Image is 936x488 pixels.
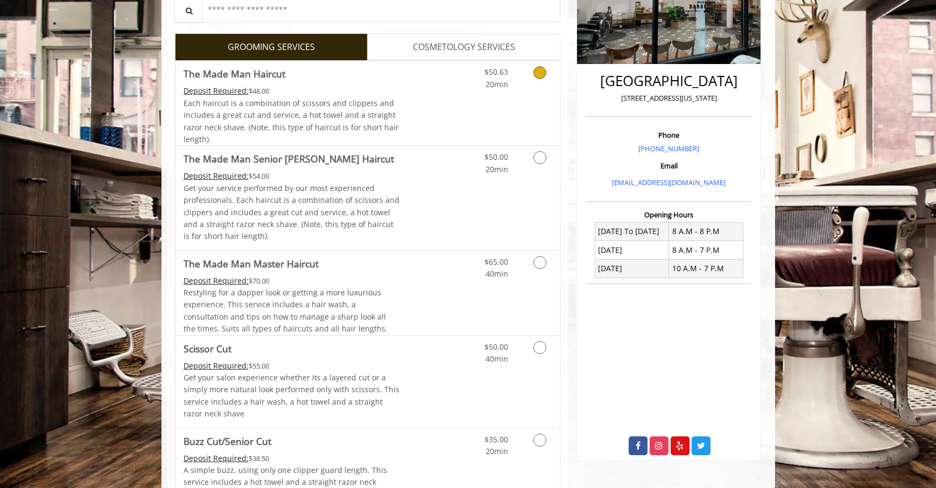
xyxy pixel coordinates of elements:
p: Get your service performed by our most experienced professionals. Each haircut is a combination o... [184,182,400,243]
span: 20min [485,164,508,174]
a: [PHONE_NUMBER] [638,144,699,153]
h3: Opening Hours [586,211,751,218]
span: Restyling for a dapper look or getting a more luxurious experience. This service includes a hair ... [184,287,388,334]
span: $35.00 [484,434,508,444]
b: Buzz Cut/Senior Cut [184,434,271,449]
span: 20min [485,79,508,89]
h3: Email [589,162,749,169]
span: 40min [485,268,508,279]
h2: [GEOGRAPHIC_DATA] [589,73,749,89]
div: $70.00 [184,275,400,287]
span: This service needs some Advance to be paid before we block your appointment [184,453,249,463]
span: 40min [485,353,508,364]
p: [STREET_ADDRESS][US_STATE] [589,93,749,104]
span: This service needs some Advance to be paid before we block your appointment [184,275,249,286]
span: Each haircut is a combination of scissors and clippers and includes a great cut and service, a ho... [184,98,399,144]
td: 10 A.M - 7 P.M [669,259,743,278]
span: This service needs some Advance to be paid before we block your appointment [184,86,249,96]
td: [DATE] To [DATE] [595,222,669,241]
p: Get your salon experience whether its a layered cut or a simply more natural look performed only ... [184,372,400,420]
span: COSMETOLOGY SERVICES [413,40,515,54]
span: $50.63 [484,67,508,77]
div: $48.00 [184,85,400,97]
span: $50.00 [484,342,508,352]
span: $50.00 [484,152,508,162]
b: The Made Man Master Haircut [184,256,319,271]
td: [DATE] [595,259,669,278]
h3: Phone [589,131,749,139]
span: This service needs some Advance to be paid before we block your appointment [184,360,249,371]
b: The Made Man Haircut [184,66,285,81]
td: 8 A.M - 7 P.M [669,241,743,259]
a: [EMAIL_ADDRESS][DOMAIN_NAME] [612,178,726,187]
td: [DATE] [595,241,669,259]
span: 20min [485,446,508,456]
div: $54.00 [184,170,400,182]
td: 8 A.M - 8 P.M [669,222,743,241]
span: This service needs some Advance to be paid before we block your appointment [184,171,249,181]
span: GROOMING SERVICES [228,40,315,54]
div: $55.00 [184,360,400,372]
b: Scissor Cut [184,341,231,356]
b: The Made Man Senior [PERSON_NAME] Haircut [184,151,394,166]
div: $38.50 [184,452,400,464]
span: $65.00 [484,257,508,267]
